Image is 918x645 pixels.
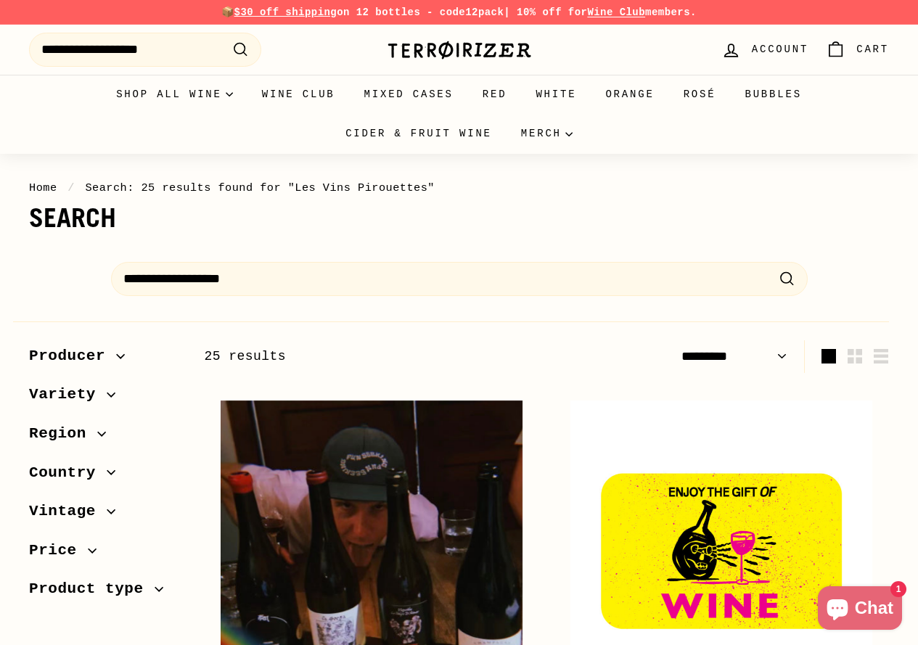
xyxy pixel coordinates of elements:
a: Cider & Fruit Wine [331,114,507,153]
a: Wine Club [587,7,645,18]
button: Price [29,535,181,574]
summary: Shop all wine [102,75,247,114]
a: Wine Club [247,75,350,114]
div: 25 results [204,346,546,367]
button: Product type [29,573,181,612]
button: Variety [29,379,181,418]
a: Red [468,75,522,114]
span: Product type [29,577,155,601]
span: Price [29,538,88,563]
span: Region [29,422,97,446]
span: Search: 25 results found for "Les Vins Pirouettes" [85,181,434,194]
a: White [521,75,591,114]
a: Bubbles [730,75,816,114]
p: 📦 on 12 bottles - code | 10% off for members. [29,4,889,20]
span: / [64,181,78,194]
span: Country [29,461,107,485]
a: Home [29,181,57,194]
span: Variety [29,382,107,407]
a: Mixed Cases [350,75,468,114]
span: Account [752,41,808,57]
span: $30 off shipping [234,7,337,18]
a: Rosé [669,75,731,114]
inbox-online-store-chat: Shopify online store chat [814,586,906,633]
strong: 12pack [465,7,504,18]
a: Orange [591,75,668,114]
button: Country [29,457,181,496]
span: Vintage [29,499,107,524]
button: Vintage [29,496,181,535]
a: Cart [817,28,898,71]
h1: Search [29,204,889,233]
span: Producer [29,344,116,369]
a: Account [713,28,817,71]
span: Cart [856,41,889,57]
button: Region [29,418,181,457]
summary: Merch [507,114,587,153]
nav: breadcrumbs [29,179,889,197]
button: Producer [29,340,181,379]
